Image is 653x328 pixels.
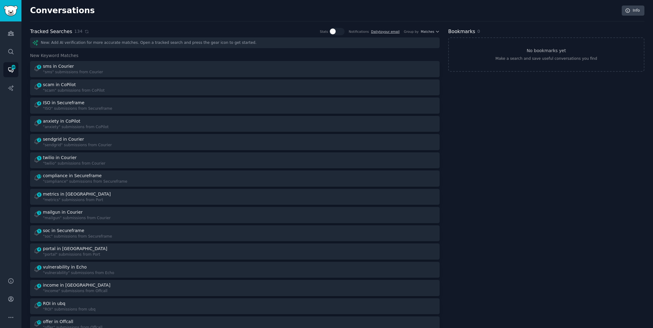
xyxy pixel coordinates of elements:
[30,28,72,36] h2: Tracked Searches
[404,29,418,34] div: Group by
[43,124,109,130] div: "anxiety" submissions from CoPilot
[43,215,111,221] div: "mailgun" submissions from Courier
[74,28,82,35] span: 134
[43,63,74,70] div: sms in Courier
[43,197,112,203] div: "metrics" submissions from Port
[43,288,112,294] div: "income" submissions from Offcall
[448,37,644,72] a: No bookmarks yetMake a search and save useful conversations you find
[36,193,42,197] span: 6
[43,161,105,166] div: "twilio" submissions from Courier
[43,136,84,143] div: sendgrid in Courier
[43,88,105,93] div: "scam" submissions from CoPilot
[421,29,440,34] button: Matches
[30,6,95,16] h2: Conversations
[43,179,127,185] div: "compliance" submissions from Secureframe
[30,243,440,260] a: 4portal in [GEOGRAPHIC_DATA]"portal" submissions from Port
[36,302,42,306] span: 18
[43,282,110,288] div: income in [GEOGRAPHIC_DATA]
[36,83,42,87] span: 6
[43,100,84,106] div: ISO in Secureframe
[36,101,42,105] span: 4
[43,173,102,179] div: compliance in Secureframe
[36,211,42,215] span: 1
[30,225,440,242] a: 5soc in Secureframe"soc" submissions from Secureframe
[43,209,83,215] div: mailgun in Courier
[30,170,440,187] a: 13compliance in Secureframe"compliance" submissions from Secureframe
[43,191,111,197] div: metrics in [GEOGRAPHIC_DATA]
[30,52,78,59] span: New Keyword Matches
[36,229,42,233] span: 5
[36,320,42,324] span: 15
[30,79,440,96] a: 6scam in CoPilot"scam" submissions from CoPilot
[30,134,440,150] a: 2sendgrid in Courier"sendgrid" submissions from Courier
[43,82,76,88] div: scam in CoPilot
[43,227,84,234] div: soc in Secureframe
[448,28,475,36] h2: Bookmarks
[43,234,112,239] div: "soc" submissions from Secureframe
[43,154,77,161] div: twilio in Courier
[43,264,87,270] div: vulnerability in Echo
[43,143,112,148] div: "sendgrid" submissions from Courier
[3,62,18,77] a: 446
[30,116,440,132] a: 1anxiety in CoPilot"anxiety" submissions from CoPilot
[30,262,440,278] a: 3vulnerability in Echo"vulnerability" submissions from Echo
[43,307,96,312] div: "ROI" submissions from ubq
[477,29,480,34] span: 0
[30,61,440,77] a: 8sms in Courier"sms" submissions from Courier
[36,247,42,251] span: 4
[43,118,80,124] div: anxiety in CoPilot
[11,65,16,69] span: 446
[30,97,440,114] a: 4ISO in Secureframe"ISO" submissions from Secureframe
[30,280,440,296] a: 4income in [GEOGRAPHIC_DATA]"income" submissions from Offcall
[4,6,18,16] img: GummySearch logo
[36,284,42,288] span: 4
[30,152,440,169] a: 5twilio in Courier"twilio" submissions from Courier
[622,6,644,16] a: Info
[30,37,440,48] div: New: Add AI verification for more accurate matches. Open a tracked search and press the gear icon...
[43,318,73,325] div: offer in Offcall
[43,252,109,257] div: "portal" submissions from Port
[30,298,440,315] a: 18ROI in ubq"ROI" submissions from ubq
[43,300,65,307] div: ROI in ubq
[495,56,597,62] div: Make a search and save useful conversations you find
[36,156,42,160] span: 5
[43,106,112,112] div: "ISO" submissions from Secureframe
[43,270,114,276] div: "vulnerability" submissions from Echo
[36,65,42,69] span: 8
[43,246,107,252] div: portal in [GEOGRAPHIC_DATA]
[36,265,42,270] span: 3
[36,120,42,124] span: 1
[36,174,42,178] span: 13
[371,30,399,33] a: Dailytoyour email
[30,207,440,223] a: 1mailgun in Courier"mailgun" submissions from Courier
[349,29,369,34] div: Notifications
[527,48,566,54] h3: No bookmarks yet
[36,138,42,142] span: 2
[30,189,440,205] a: 6metrics in [GEOGRAPHIC_DATA]"metrics" submissions from Port
[421,29,434,34] span: Matches
[43,70,103,75] div: "sms" submissions from Courier
[320,29,328,34] div: Stats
